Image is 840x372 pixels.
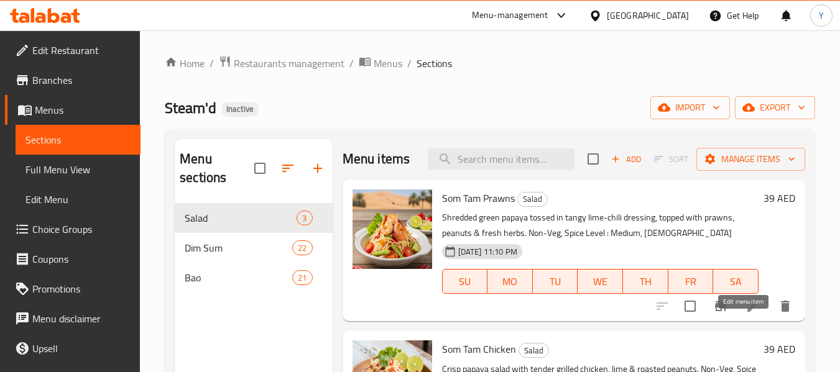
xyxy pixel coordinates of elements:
span: TU [538,273,573,291]
button: SA [713,269,759,294]
button: TH [623,269,668,294]
button: import [650,96,730,119]
div: items [292,270,312,285]
button: FR [668,269,714,294]
a: Edit Restaurant [5,35,141,65]
a: Sections [16,125,141,155]
span: Select section first [646,150,696,169]
span: Sort sections [273,153,303,183]
div: Salad3 [175,203,332,233]
span: Manage items [706,152,795,167]
li: / [407,56,412,71]
div: Inactive [221,102,259,117]
span: Full Menu View [25,162,131,177]
button: MO [487,269,533,294]
span: Inactive [221,104,259,114]
span: [DATE] 11:10 PM [453,246,522,258]
span: Add item [606,150,646,169]
span: Upsell [32,341,131,356]
a: Full Menu View [16,155,141,184]
span: SA [718,273,754,291]
span: Sections [25,132,131,147]
span: Salad [518,192,547,206]
span: Edit Menu [25,192,131,207]
span: Salad [185,211,297,225]
button: TU [533,269,578,294]
button: delete [770,291,800,321]
button: Branch-specific-item [706,291,736,321]
div: Dim Sum22 [175,233,332,263]
span: Dim Sum [185,240,292,255]
span: Y [819,9,824,22]
span: export [745,100,805,116]
span: Menus [374,56,402,71]
a: Upsell [5,333,141,363]
nav: breadcrumb [165,55,815,71]
span: 3 [297,212,312,224]
div: Salad [519,343,549,358]
span: Restaurants management [234,56,344,71]
span: Sections [417,56,452,71]
span: Steam'd [165,94,216,122]
span: import [660,100,720,116]
span: WE [583,273,618,291]
span: SU [448,273,483,291]
span: Select section [580,146,606,172]
button: SU [442,269,488,294]
a: Menus [5,95,141,125]
div: items [297,211,312,225]
span: Select to update [677,293,703,319]
h2: Menu items [343,150,410,168]
a: Choice Groups [5,214,141,244]
span: 22 [293,242,312,254]
li: / [349,56,354,71]
a: Branches [5,65,141,95]
div: Menu-management [472,8,548,23]
span: FR [673,273,709,291]
button: export [735,96,815,119]
span: Som Tam Prawns [442,189,515,207]
span: Branches [32,73,131,88]
span: Salad [519,343,548,358]
span: 21 [293,272,312,284]
a: Promotions [5,274,141,304]
a: Menus [359,55,402,71]
div: Bao21 [175,263,332,293]
a: Coupons [5,244,141,274]
a: Edit Menu [16,184,141,214]
li: / [210,56,214,71]
span: Promotions [32,281,131,296]
span: Add [609,152,643,166]
div: [GEOGRAPHIC_DATA] [607,9,689,22]
h6: 39 AED [764,189,795,207]
div: Salad [517,192,548,207]
a: Restaurants management [219,55,344,71]
div: items [292,240,312,255]
p: Shredded green papaya tossed in tangy lime-chili dressing, topped with prawns, peanuts & fresh he... [442,210,759,241]
button: Add section [303,153,333,183]
span: Menus [35,102,131,117]
span: Select all sections [247,155,273,181]
h2: Menu sections [180,150,254,187]
span: Bao [185,270,292,285]
nav: Menu sections [175,198,332,297]
span: Choice Groups [32,222,131,237]
input: search [428,148,575,170]
button: Manage items [696,148,805,171]
a: Menu disclaimer [5,304,141,333]
button: Add [606,150,646,169]
span: Coupons [32,252,131,266]
span: TH [628,273,663,291]
a: Home [165,56,205,71]
span: Menu disclaimer [32,311,131,326]
span: MO [492,273,528,291]
span: Som Tam Chicken [442,340,516,358]
img: Som Tam Prawns [353,189,432,269]
button: WE [578,269,623,294]
h6: 39 AED [764,340,795,358]
span: Edit Restaurant [32,43,131,58]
